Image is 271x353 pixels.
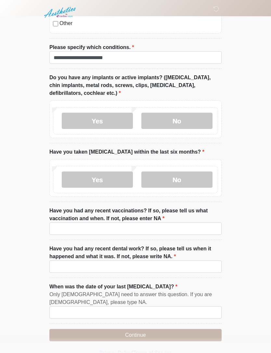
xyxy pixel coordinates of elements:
label: No [141,171,213,188]
label: When was the date of your last [MEDICAL_DATA]? [49,283,177,291]
label: Please specify which conditions. [49,44,134,51]
div: Only [DEMOGRAPHIC_DATA] need to answer this question. If you are [DEMOGRAPHIC_DATA], please type NA. [49,291,222,306]
label: Have you had any recent dental work? If so, please tell us when it happened and what it was. If n... [49,245,222,260]
label: Have you taken [MEDICAL_DATA] within the last six months? [49,148,204,156]
button: Continue [49,329,222,341]
img: Aesthetics by Emediate Cure Logo [43,5,78,20]
label: No [141,113,213,129]
label: Have you had any recent vaccinations? If so, please tell us what vaccination and when. If not, pl... [49,207,222,222]
label: Do you have any implants or active implants? ([MEDICAL_DATA], chin implants, metal rods, screws, ... [49,74,222,97]
label: Yes [62,171,133,188]
label: Yes [62,113,133,129]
